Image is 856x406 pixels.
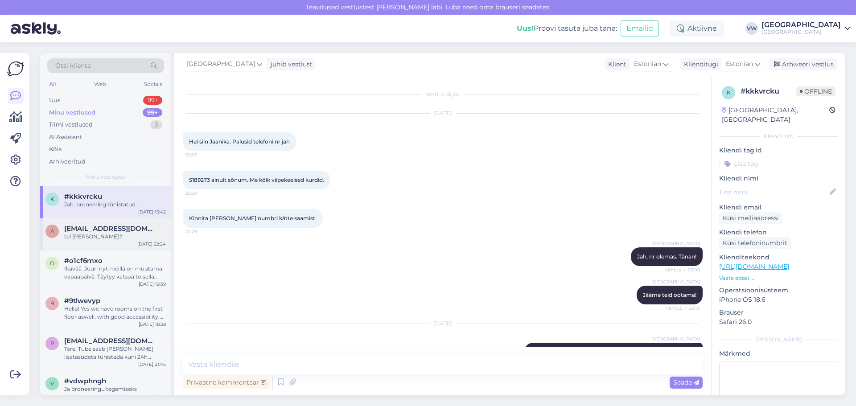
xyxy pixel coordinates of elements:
div: [GEOGRAPHIC_DATA] [761,29,841,36]
div: juhib vestlust [267,60,313,69]
div: Tere! Tube saab [PERSON_NAME] lisatasudeta tühistada kuni 24h ennem saabumist. [GEOGRAPHIC_DATA],... [64,345,166,361]
span: Offline [796,86,835,96]
span: aasav@icloud.com [64,225,157,233]
span: #9tlwevyp [64,297,100,305]
span: Kinnita [PERSON_NAME] numbri kätte saamist. [189,215,317,221]
div: [PERSON_NAME] [719,336,838,344]
p: Operatsioonisüsteem [719,286,838,295]
div: Socials [142,78,164,90]
span: Otsi kliente [55,61,91,70]
span: pruunidsilmad@hotmail.com [64,337,157,345]
div: 99+ [143,108,162,117]
p: Safari 26.0 [719,317,838,327]
span: 22:29 [185,228,219,235]
p: Kliendi telefon [719,228,838,237]
div: Arhiveeritud [49,157,86,166]
p: Kliendi email [719,203,838,212]
div: [DATE] [183,320,703,328]
p: Vaata edasi ... [719,274,838,282]
span: Nähtud ✓ 23:10 [665,305,700,312]
div: Ja broneeringu tegemiseks [PERSON_NAME] [PERSON_NAME] [PERSON_NAME] telefoninumbrit ka:) [64,385,166,401]
span: p [50,340,54,347]
div: AI Assistent [49,133,82,142]
div: Kliendi info [719,132,838,140]
div: tel [PERSON_NAME]? [64,233,166,241]
p: iPhone OS 18.6 [719,295,838,304]
div: [DATE] 15:42 [138,209,166,215]
div: [DATE] 18:38 [139,321,166,328]
div: Klienditugi [680,60,718,69]
span: #kkkvrcku [64,193,102,201]
span: Minu vestlused [86,173,126,181]
p: Klienditeekond [719,253,838,262]
div: 3 [150,120,162,129]
div: Vestlus algas [183,90,703,98]
div: 99+ [143,96,162,105]
span: [GEOGRAPHIC_DATA] [651,240,700,247]
span: o [50,260,54,267]
span: [GEOGRAPHIC_DATA] [187,59,255,69]
span: #vdwphngh [64,377,106,385]
span: Jah, nr olemas. Tänan! [637,253,696,260]
div: Aktiivne [670,21,724,37]
div: [DATE] 22:24 [137,241,166,247]
span: 9 [51,300,54,307]
span: k [727,89,731,96]
div: Jah, broneering tühistatud. [64,201,166,209]
a: [URL][DOMAIN_NAME] [719,262,789,271]
span: Estonian [726,59,753,69]
span: v [50,380,54,387]
p: Kliendi nimi [719,174,838,183]
span: #o1cf6mxo [64,257,103,265]
span: Nähtud ✓ 23:09 [664,267,700,273]
div: [DATE] 19:39 [139,281,166,287]
div: [DATE] [183,109,703,117]
p: Kliendi tag'id [719,146,838,155]
div: Klient [605,60,626,69]
input: Lisa nimi [720,187,828,197]
span: [GEOGRAPHIC_DATA] [651,336,700,342]
p: Brauser [719,308,838,317]
div: Proovi tasuta juba täna: [517,23,617,34]
div: Web [92,78,108,90]
span: Hei siin Jaanika. Palusid telefoni nr jah [189,138,290,145]
a: [GEOGRAPHIC_DATA][GEOGRAPHIC_DATA] [761,21,851,36]
div: Küsi meiliaadressi [719,212,782,224]
div: Kõik [49,145,62,154]
span: 22:28 [185,152,219,158]
div: Privaatne kommentaar [183,377,270,389]
p: Märkmed [719,349,838,358]
span: 5189273 ainult sõnum. Me kõik viipekeelsed kurdid. [189,176,324,183]
span: Estonian [634,59,661,69]
button: Emailid [621,20,659,37]
div: Minu vestlused [49,108,95,117]
div: VW [745,22,758,35]
span: 22:29 [185,190,219,197]
div: [DATE] 21:45 [138,361,166,368]
div: # kkkvrcku [741,86,796,97]
div: Uus [49,96,60,105]
img: Askly Logo [7,60,24,77]
span: [GEOGRAPHIC_DATA] [651,279,700,285]
div: Hello! Yes we have rooms on the first floor aswell, with good accessibility. Do you want me to ma... [64,305,166,321]
span: Jääme teid ootama! [643,291,696,298]
div: Küsi telefoninumbrit [719,237,791,249]
div: Tiimi vestlused [49,120,93,129]
span: Saada [673,378,699,386]
span: k [50,196,54,202]
div: All [47,78,58,90]
div: Arhiveeri vestlus [769,58,837,70]
div: [GEOGRAPHIC_DATA] [761,21,841,29]
div: Ikävää. Juuri nyt meillä on muutama vapaapäivä. Täytyy katsoa toisella kertaa [64,265,166,281]
span: a [50,228,54,234]
div: [GEOGRAPHIC_DATA], [GEOGRAPHIC_DATA] [722,106,829,124]
b: Uus! [517,24,534,33]
input: Lisa tag [719,157,838,170]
